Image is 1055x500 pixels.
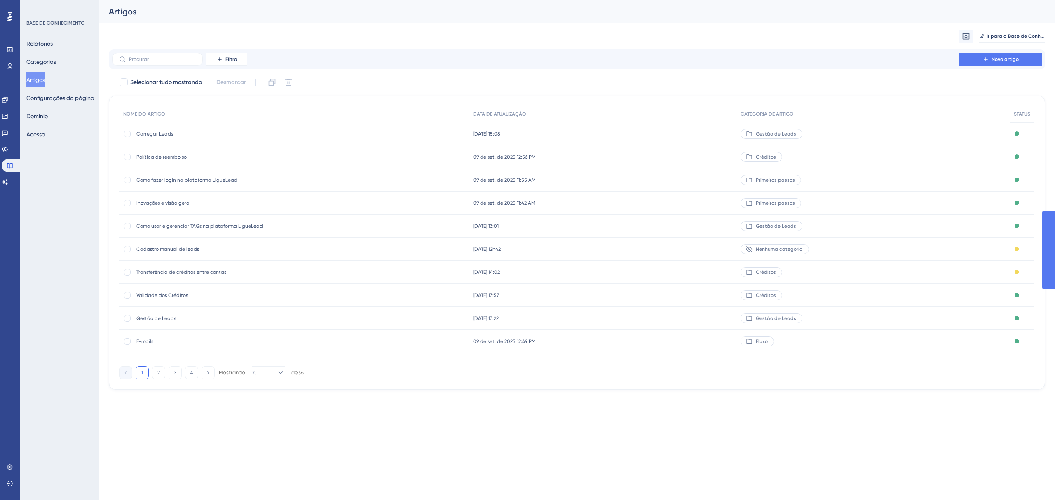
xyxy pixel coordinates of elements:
font: Novo artigo [992,56,1019,62]
font: 1 [141,370,144,376]
font: Validade dos Créditos [136,292,188,298]
font: Gestão de Leads [136,315,176,321]
button: Filtro [206,53,247,66]
button: Artigos [26,72,45,87]
font: [DATE] 13:01 [473,223,499,229]
button: 3 [169,366,182,379]
font: Filtro [225,56,237,62]
font: Como fazer login na plataforma LigueLead [136,177,237,183]
button: Relatórios [26,36,53,51]
button: 10 [252,366,285,379]
font: Créditos [756,292,776,298]
font: [DATE] 15:08 [473,131,500,137]
font: Gestão de Leads [756,131,796,137]
font: CATEGORIA DE ARTIGO [741,111,794,117]
button: 4 [185,366,198,379]
font: DATA DE ATUALIZAÇÃO [473,111,526,117]
button: 1 [136,366,149,379]
font: Artigos [109,7,136,16]
font: Carregar Leads [136,131,173,137]
font: Como usar e gerenciar TAGs na plataforma LigueLead [136,223,263,229]
button: Categorias [26,54,56,69]
button: Domínio [26,109,48,124]
font: 09 de set. de 2025 11:55 AM [473,177,536,183]
font: Gestão de Leads [756,315,796,321]
button: Acesso [26,127,45,142]
font: Artigos [26,77,45,83]
font: 3 [174,370,177,376]
font: Categorias [26,58,56,65]
font: Transferência de créditos entre contas [136,269,226,275]
font: 4 [190,370,193,376]
font: 09 de set. de 2025 11:42 AM [473,200,535,206]
font: 09 de set. de 2025 12:49 PM [473,339,536,344]
iframe: Iniciador do Assistente de IA do UserGuiding [1020,467,1045,492]
font: Nenhuma categoria [756,246,803,252]
font: Primeiros passos [756,200,795,206]
font: Mostrando [219,369,245,376]
font: Inovações e visão geral [136,200,191,206]
font: E-mails [136,339,153,344]
font: Desmarcar [216,79,246,86]
font: Créditos [756,154,776,160]
button: Configurações da página [26,91,94,105]
font: [DATE] 12h42 [473,246,501,252]
font: [DATE] 13:22 [473,315,499,321]
font: Gestão de Leads [756,223,796,229]
button: 2 [152,366,165,379]
font: Domínio [26,113,48,119]
font: Selecionar tudo mostrando [130,79,202,86]
font: 2 [157,370,160,376]
font: Créditos [756,269,776,275]
button: Novo artigo [959,53,1042,66]
font: Relatórios [26,40,53,47]
font: BASE DE CONHECIMENTO [26,20,85,26]
font: Acesso [26,131,45,138]
font: Configurações da página [26,95,94,101]
font: Política de reembolso [136,154,187,160]
button: Ir para a Base de Conhecimento [979,30,1045,43]
font: 36 [298,369,304,376]
font: [DATE] 14:02 [473,269,500,275]
font: [DATE] 13:57 [473,292,499,298]
font: Fluxo [756,339,768,344]
font: STATUS [1014,111,1030,117]
font: NOME DO ARTIGO [123,111,165,117]
font: 09 de set. de 2025 12:56 PM [473,154,536,160]
font: de [291,369,298,376]
button: Desmarcar [212,75,250,90]
font: Primeiros passos [756,177,795,183]
font: 10 [252,370,257,376]
font: Cadastro manual de leads [136,246,199,252]
input: Procurar [129,56,196,62]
